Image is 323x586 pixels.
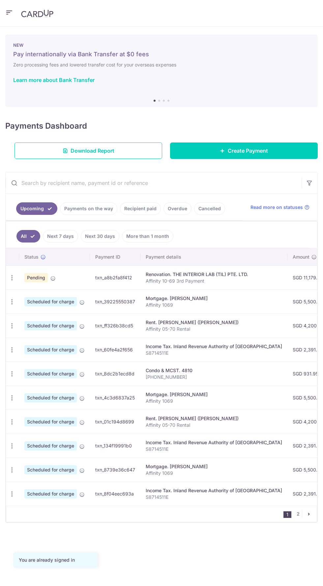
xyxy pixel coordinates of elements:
a: Overdue [163,202,191,215]
p: Affinity 10-69 3rd Payment [146,278,282,284]
span: Create Payment [228,147,268,155]
span: Download Report [71,147,114,155]
span: Scheduled for charge [24,297,77,306]
div: Condo & MCST. 4810 [146,367,282,374]
p: Affinity 1069 [146,398,282,404]
p: [PHONE_NUMBER] [146,374,282,380]
span: Read more on statuses [250,204,303,211]
div: Rent. [PERSON_NAME] ([PERSON_NAME]) [146,415,282,422]
p: Affinity 1069 [146,470,282,476]
a: More than 1 month [122,230,173,242]
p: S8714511E [146,350,282,356]
a: 2 [294,510,302,518]
p: S8714511E [146,494,282,500]
td: txn_39225550387 [90,290,140,314]
div: Income Tax. Inland Revenue Authority of [GEOGRAPHIC_DATA] [146,487,282,494]
h5: Pay internationally via Bank Transfer at $0 fees [13,50,310,58]
h6: Zero processing fees and lowered transfer cost for your overseas expenses [13,61,310,69]
a: Download Report [15,142,162,159]
a: Next 30 days [81,230,119,242]
td: txn_4c3d6837a25 [90,386,140,410]
td: txn_8f04eec693a [90,482,140,506]
img: CardUp [21,10,53,17]
a: Next 7 days [43,230,78,242]
span: Scheduled for charge [24,393,77,402]
p: Affinity 05-70 Rental [146,422,282,428]
h4: Payments Dashboard [5,120,87,132]
div: Mortgage. [PERSON_NAME] [146,295,282,302]
span: Scheduled for charge [24,441,77,450]
th: Payment ID [90,248,140,266]
input: Search by recipient name, payment id or reference [6,172,302,193]
p: Affinity 05-70 Rental [146,326,282,332]
td: txn_a8b2fa8f412 [90,266,140,290]
div: Rent. [PERSON_NAME] ([PERSON_NAME]) [146,319,282,326]
p: NEW [13,42,310,48]
div: Renovation. THE INTERIOR LAB (TIL) PTE. LTD. [146,271,282,278]
td: txn_8739e36c647 [90,458,140,482]
a: All [16,230,40,242]
a: Recipient paid [120,202,161,215]
span: Scheduled for charge [24,345,77,354]
span: Scheduled for charge [24,489,77,498]
a: Read more on statuses [250,204,309,211]
span: Status [24,254,39,260]
td: txn_8dc2b1ecd8d [90,362,140,386]
div: Mortgage. [PERSON_NAME] [146,463,282,470]
a: Learn more about Bank Transfer [13,77,95,83]
div: Mortgage. [PERSON_NAME] [146,391,282,398]
li: 1 [283,511,291,518]
span: Scheduled for charge [24,465,77,474]
a: Upcoming [16,202,57,215]
div: Income Tax. Inland Revenue Authority of [GEOGRAPHIC_DATA] [146,439,282,446]
td: txn_01c194d8699 [90,410,140,434]
td: txn_ff326b38cd5 [90,314,140,338]
div: Income Tax. Inland Revenue Authority of [GEOGRAPHIC_DATA] [146,343,282,350]
span: Scheduled for charge [24,417,77,426]
td: txn_134f19991b0 [90,434,140,458]
a: Cancelled [194,202,225,215]
span: Pending [24,273,48,282]
p: S8714511E [146,446,282,452]
p: Affinity 1069 [146,302,282,308]
span: Amount [293,254,309,260]
th: Payment details [140,248,287,266]
nav: pager [283,506,317,522]
div: You are already signed in [19,557,92,563]
a: Payments on the way [60,202,117,215]
td: txn_60fe4a2f656 [90,338,140,362]
span: Scheduled for charge [24,369,77,378]
span: Scheduled for charge [24,321,77,330]
a: Create Payment [170,142,318,159]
